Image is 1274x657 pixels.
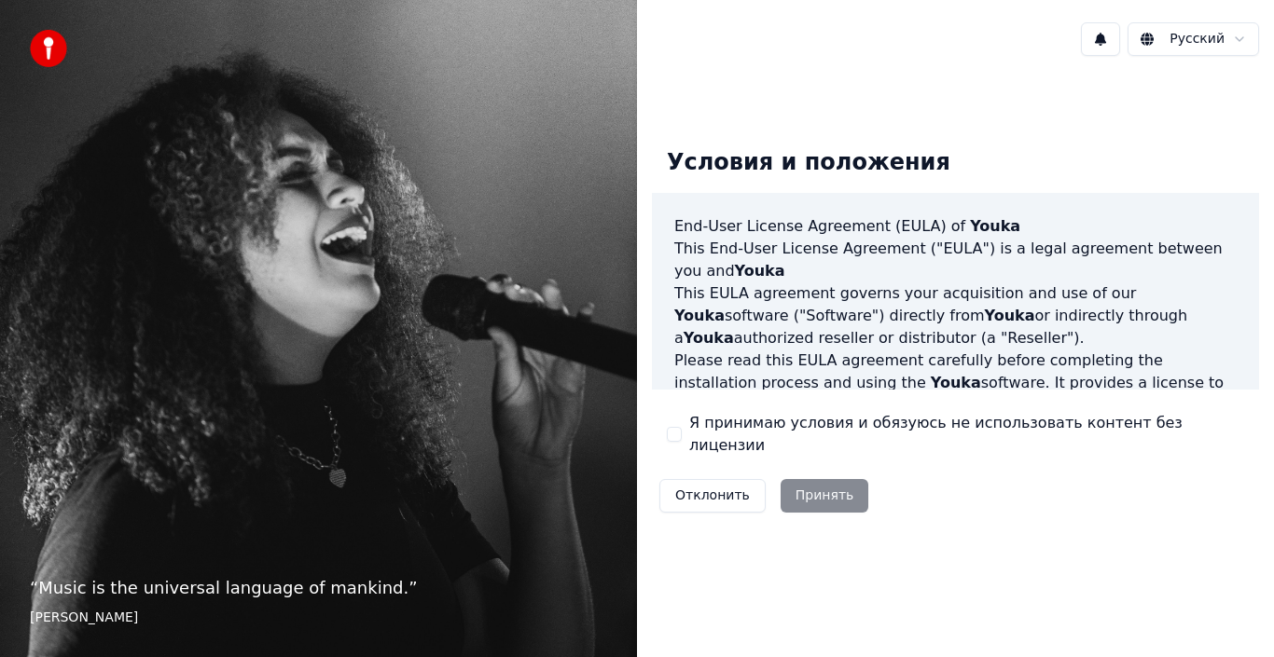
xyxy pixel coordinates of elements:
[30,609,607,627] footer: [PERSON_NAME]
[674,307,725,324] span: Youka
[652,133,965,193] div: Условия и положения
[689,412,1244,457] label: Я принимаю условия и обязуюсь не использовать контент без лицензии
[30,575,607,601] p: “ Music is the universal language of mankind. ”
[30,30,67,67] img: youka
[931,374,981,391] span: Youka
[684,329,734,347] span: Youka
[674,238,1237,282] p: This End-User License Agreement ("EULA") is a legal agreement between you and
[985,307,1035,324] span: Youka
[674,215,1237,238] h3: End-User License Agreement (EULA) of
[674,282,1237,349] p: This EULA agreement governs your acquisition and use of our software ("Software") directly from o...
[659,479,766,513] button: Отклонить
[735,262,785,280] span: Youka
[674,349,1237,439] p: Please read this EULA agreement carefully before completing the installation process and using th...
[970,217,1020,235] span: Youka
